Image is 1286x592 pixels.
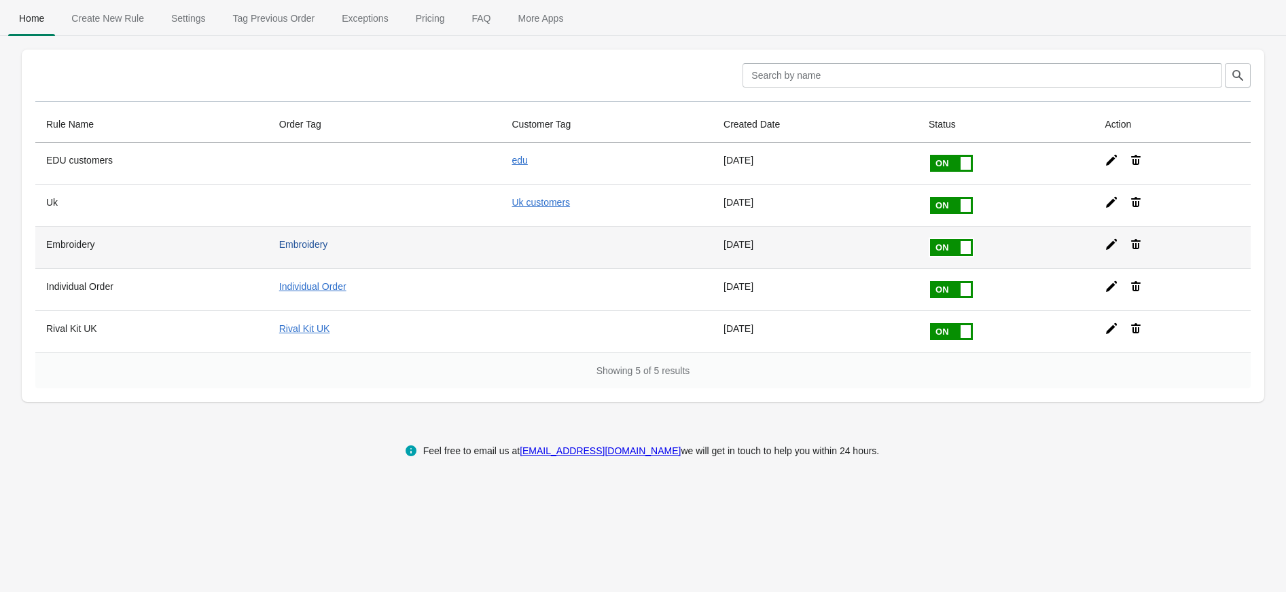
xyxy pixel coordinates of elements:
th: Customer Tag [501,107,713,143]
button: Create_New_Rule [58,1,158,36]
span: More Apps [507,6,574,31]
th: Embroidery [35,226,268,268]
button: Settings [158,1,219,36]
span: Settings [160,6,217,31]
span: Create New Rule [60,6,155,31]
td: [DATE] [713,184,918,226]
td: [DATE] [713,226,918,268]
a: Embroidery [279,239,328,250]
a: Uk customers [512,197,571,208]
td: [DATE] [713,310,918,352]
button: Home [5,1,58,36]
span: Home [8,6,55,31]
th: Uk [35,184,268,226]
div: Feel free to email us at we will get in touch to help you within 24 hours. [423,443,880,459]
th: Rival Kit UK [35,310,268,352]
input: Search by name [743,63,1222,88]
th: EDU customers [35,143,268,184]
td: [DATE] [713,268,918,310]
th: Individual Order [35,268,268,310]
a: [EMAIL_ADDRESS][DOMAIN_NAME] [520,445,681,456]
th: Rule Name [35,107,268,143]
div: Showing 5 of 5 results [35,352,1251,388]
th: Created Date [713,107,918,143]
th: Status [918,107,1094,143]
span: Exceptions [331,6,399,31]
a: edu [512,155,528,166]
span: Pricing [405,6,456,31]
span: Tag Previous Order [222,6,326,31]
th: Action [1094,107,1251,143]
a: Individual Order [279,281,346,292]
span: FAQ [461,6,501,31]
th: Order Tag [268,107,501,143]
td: [DATE] [713,143,918,184]
a: Rival Kit UK [279,323,330,334]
